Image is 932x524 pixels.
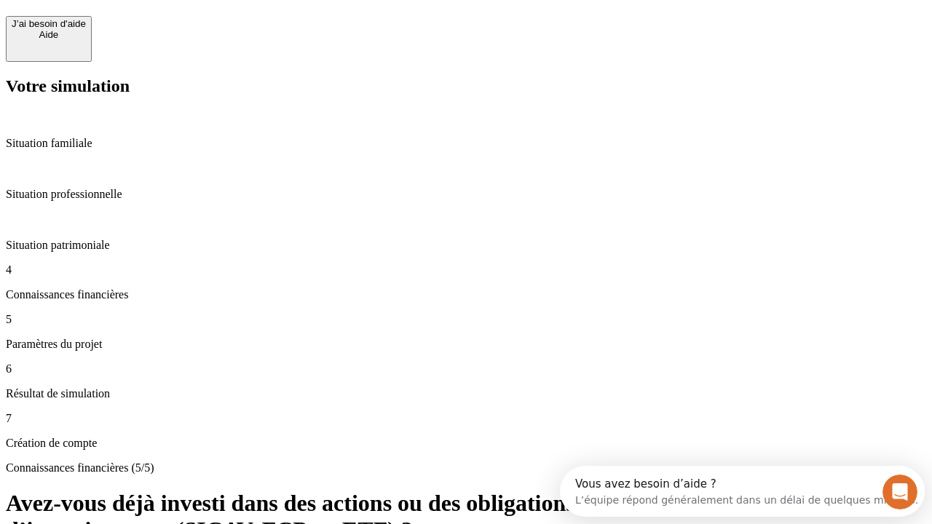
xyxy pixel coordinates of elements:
div: Aide [12,29,86,40]
p: 6 [6,362,926,376]
iframe: Intercom live chat [882,475,917,509]
div: L’équipe répond généralement dans un délai de quelques minutes. [15,24,358,39]
p: 7 [6,412,926,425]
p: Paramètres du projet [6,338,926,351]
div: Vous avez besoin d’aide ? [15,12,358,24]
p: Situation patrimoniale [6,239,926,252]
div: J’ai besoin d'aide [12,18,86,29]
p: Création de compte [6,437,926,450]
p: Résultat de simulation [6,387,926,400]
div: Ouvrir le Messenger Intercom [6,6,401,46]
h2: Votre simulation [6,76,926,96]
p: Situation professionnelle [6,188,926,201]
button: J’ai besoin d'aideAide [6,16,92,62]
p: Connaissances financières [6,288,926,301]
p: Situation familiale [6,137,926,150]
p: 4 [6,263,926,277]
p: 5 [6,313,926,326]
iframe: Intercom live chat discovery launcher [560,466,925,517]
p: Connaissances financières (5/5) [6,461,926,475]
